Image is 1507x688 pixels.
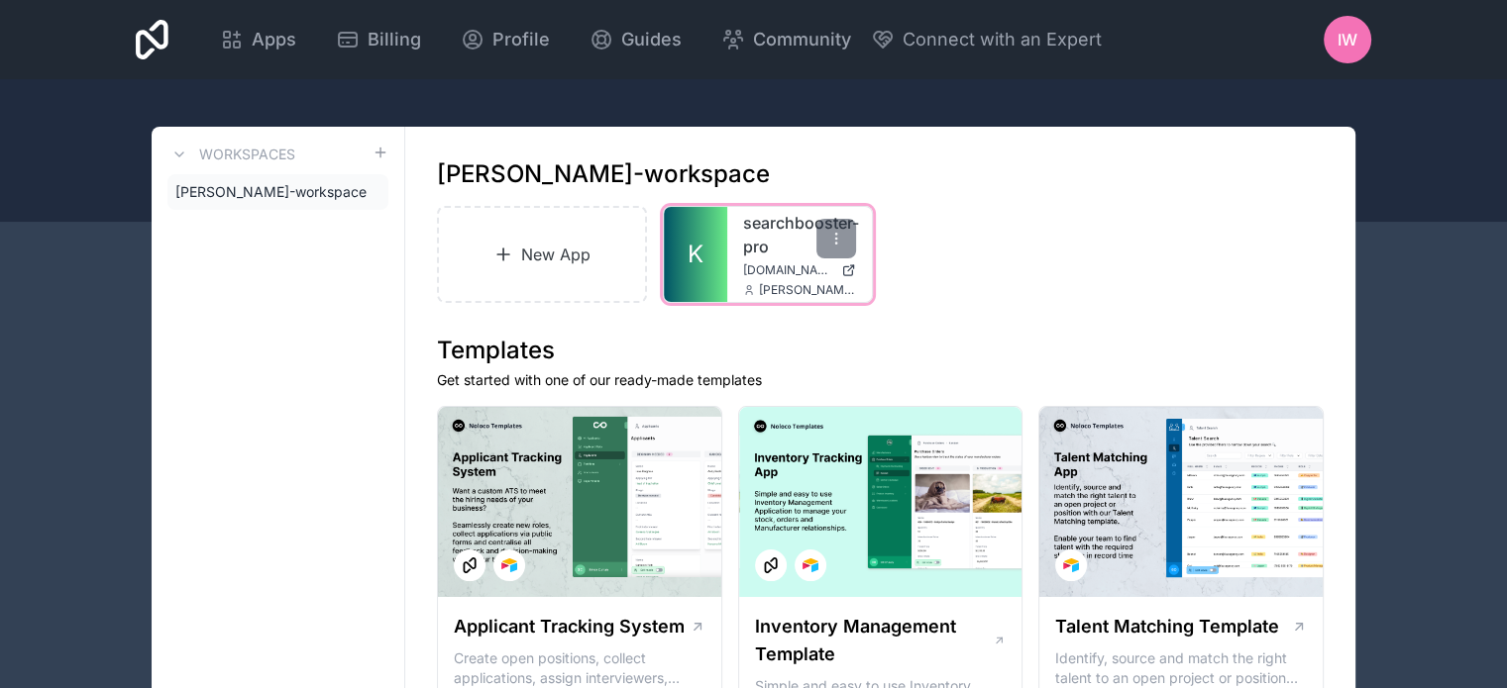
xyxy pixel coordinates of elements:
[320,18,437,61] a: Billing
[445,18,566,61] a: Profile
[743,262,833,278] span: [DOMAIN_NAME]
[753,26,851,53] span: Community
[1440,621,1487,668] iframe: Intercom live chat
[1338,28,1357,51] span: iw
[454,613,685,640] h1: Applicant Tracking System
[871,26,1102,53] button: Connect with an Expert
[664,207,727,302] a: K
[167,174,388,210] a: [PERSON_NAME]-workspace
[621,26,682,53] span: Guides
[437,206,647,303] a: New App
[743,211,856,258] a: searchbooster-pro
[492,26,550,53] span: Profile
[688,239,703,270] span: K
[437,370,1324,390] p: Get started with one of our ready-made templates
[501,557,517,573] img: Airtable Logo
[167,143,295,166] a: Workspaces
[743,262,856,278] a: [DOMAIN_NAME]
[368,26,421,53] span: Billing
[204,18,312,61] a: Apps
[175,182,367,202] span: [PERSON_NAME]-workspace
[574,18,698,61] a: Guides
[903,26,1102,53] span: Connect with an Expert
[437,158,770,190] h1: [PERSON_NAME]-workspace
[759,282,856,298] span: [PERSON_NAME][EMAIL_ADDRESS][PERSON_NAME][DOMAIN_NAME]
[199,145,295,164] h3: Workspaces
[1063,557,1079,573] img: Airtable Logo
[1055,613,1279,640] h1: Talent Matching Template
[1055,648,1307,688] p: Identify, source and match the right talent to an open project or position with our Talent Matchi...
[755,613,993,668] h1: Inventory Management Template
[454,648,705,688] p: Create open positions, collect applications, assign interviewers, centralise candidate feedback a...
[705,18,867,61] a: Community
[437,335,1324,366] h1: Templates
[803,557,818,573] img: Airtable Logo
[252,26,296,53] span: Apps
